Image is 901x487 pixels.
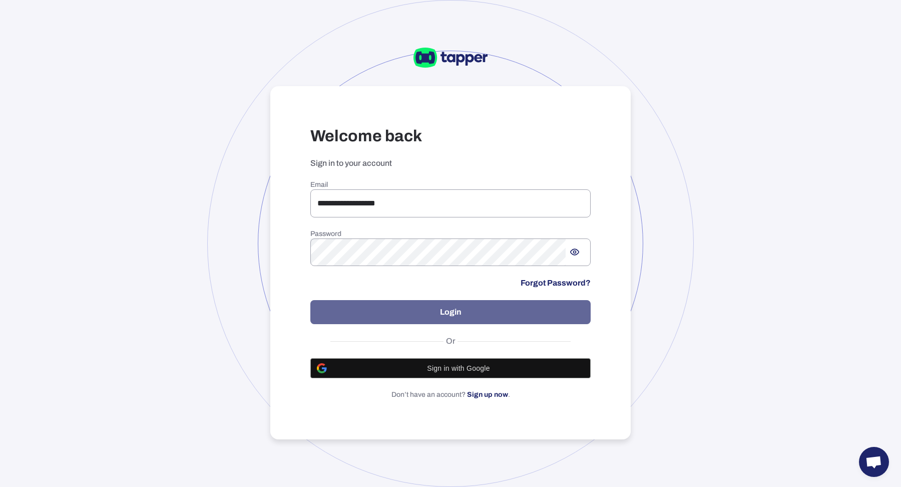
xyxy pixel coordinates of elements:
[310,126,591,146] h3: Welcome back
[310,300,591,324] button: Login
[310,180,591,189] h6: Email
[521,278,591,288] a: Forgot Password?
[310,158,591,168] p: Sign in to your account
[310,390,591,399] p: Don’t have an account? .
[310,229,591,238] h6: Password
[443,336,458,346] span: Or
[467,391,508,398] a: Sign up now
[566,243,584,261] button: Show password
[859,447,889,477] a: Open chat
[333,364,584,372] span: Sign in with Google
[310,358,591,378] button: Sign in with Google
